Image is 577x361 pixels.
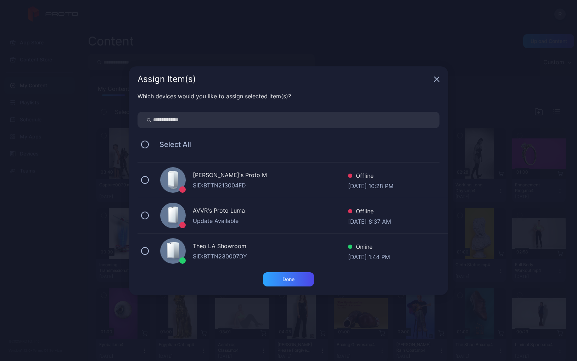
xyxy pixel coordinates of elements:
div: Offline [348,207,391,217]
div: [DATE] 8:37 AM [348,217,391,224]
div: SID: BTTN230007DY [193,252,348,261]
div: Online [348,242,390,253]
div: [DATE] 1:44 PM [348,253,390,260]
div: SID: BTTN213004FD [193,181,348,190]
div: Which devices would you like to assign selected item(s)? [138,92,439,100]
div: Offline [348,171,393,182]
span: Select All [152,140,191,149]
button: Done [263,272,314,286]
div: [DATE] 10:28 PM [348,182,393,189]
div: Theo LA Showroom [193,242,348,252]
div: [PERSON_NAME]'s Proto M [193,171,348,181]
div: Assign Item(s) [138,75,431,83]
div: AVVR's Proto Luma [193,206,348,217]
div: Done [282,277,295,282]
div: Update Available [193,217,348,225]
